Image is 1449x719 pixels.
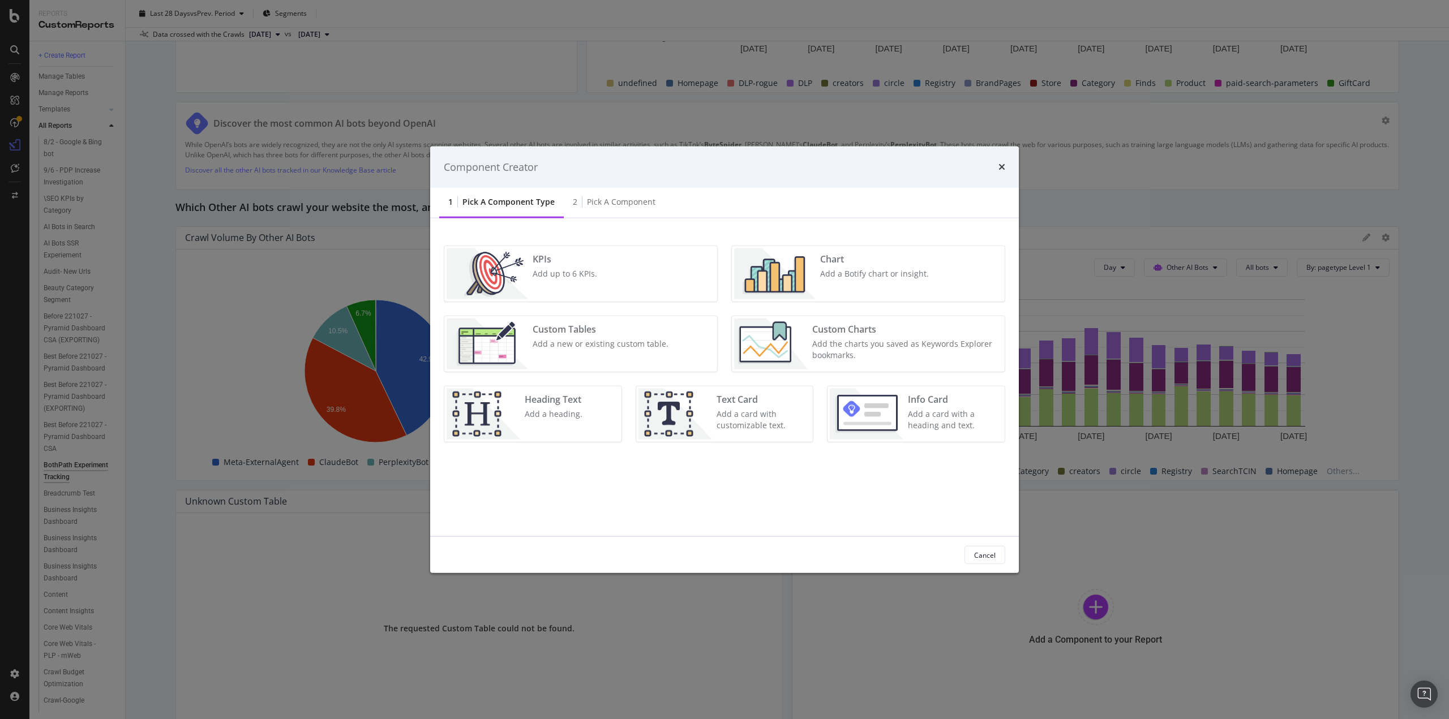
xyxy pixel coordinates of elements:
div: Custom Tables [533,323,668,336]
img: Chdk0Fza.png [734,318,808,369]
div: Component Creator [444,160,538,174]
img: CIPqJSrR.png [638,389,712,440]
img: 9fcGIRyhgxRLRpur6FCk681sBQ4rDmX99LnU5EkywwAAAAAElFTkSuQmCC [830,389,903,440]
img: CzM_nd8v.png [447,318,528,369]
div: Add up to 6 KPIs. [533,268,597,279]
div: Chart [820,253,929,266]
div: Custom Charts [812,323,998,336]
div: Pick a Component type [462,196,555,208]
div: Info Card [908,393,998,406]
div: modal [430,146,1019,573]
img: CtJ9-kHf.png [447,389,520,440]
div: times [998,160,1005,174]
div: KPIs [533,253,597,266]
div: Add the charts you saved as Keywords Explorer bookmarks. [812,338,998,361]
div: Pick a Component [587,196,655,208]
div: Text Card [717,393,807,406]
img: BHjNRGjj.png [734,248,816,299]
button: Cancel [964,546,1005,564]
div: 2 [573,196,577,208]
div: Add a card with customizable text. [717,408,807,431]
div: Add a Botify chart or insight. [820,268,929,279]
div: Heading Text [525,393,582,406]
div: 1 [448,196,453,208]
div: Add a new or existing custom table. [533,338,668,350]
div: Add a heading. [525,408,582,420]
div: Open Intercom Messenger [1411,681,1438,708]
div: Cancel [974,550,996,559]
div: Add a card with a heading and text. [908,408,998,431]
img: __UUOcd1.png [447,248,528,299]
